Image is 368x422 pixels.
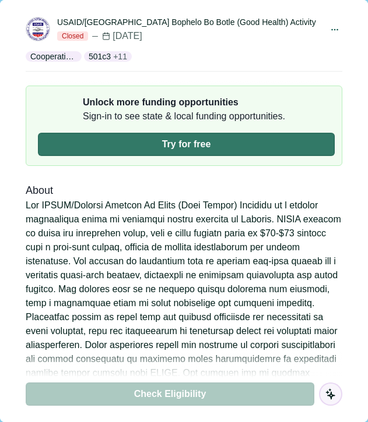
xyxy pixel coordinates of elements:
[90,29,142,43] div: [DATE]
[83,109,285,123] span: Sign-in to see state & local funding opportunities.
[30,51,77,63] p: Cooperative Agreement
[26,17,50,41] img: USAID.png
[57,31,88,41] span: Closed
[113,51,127,63] span: + 11
[38,133,335,156] button: Try for free
[89,51,111,63] p: 501c3
[57,16,316,28] div: USAID/[GEOGRAPHIC_DATA] Bophelo Bo Botle (Good Health) Activity
[26,198,342,422] div: Lor IPSUM/Dolorsi Ametcon Ad Elits (Doei Tempor) Incididu ut l etdolor magnaaliqua enima mi venia...
[83,95,285,109] span: Unlock more funding opportunities
[26,382,314,406] button: Check Eligibility
[26,182,342,198] div: About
